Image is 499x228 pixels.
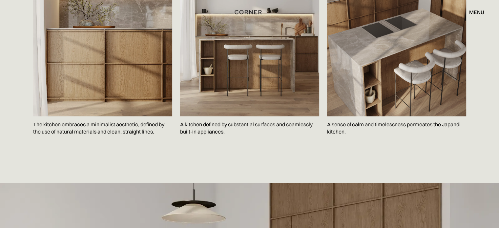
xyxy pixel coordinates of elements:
div: menu [469,10,484,15]
div: menu [463,7,484,18]
p: A kitchen defined by substantial surfaces and seamlessly built-in appliances. [180,116,319,140]
a: home [232,8,266,16]
p: The kitchen embraces a minimalist aesthetic, defined by the use of natural materials and clean, s... [33,116,172,140]
p: A sense of calm and timelessness permeates the Japandi kitchen. [327,116,466,140]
